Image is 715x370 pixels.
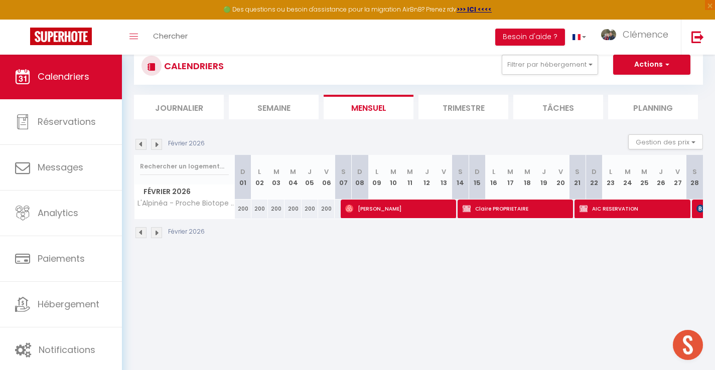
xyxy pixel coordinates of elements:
span: [PERSON_NAME] [345,199,450,218]
li: Trimestre [418,95,508,119]
abbr: M [524,167,530,176]
abbr: J [542,167,546,176]
th: 25 [636,155,652,200]
a: Chercher [146,20,195,55]
button: Filtrer par hébergement [502,55,598,75]
th: 05 [302,155,318,200]
div: 200 [251,200,268,218]
abbr: M [290,167,296,176]
abbr: D [357,167,362,176]
th: 01 [235,155,251,200]
th: 22 [586,155,602,200]
abbr: M [390,167,396,176]
h3: CALENDRIERS [162,55,224,77]
span: Claire PROPRIETAIRE [463,199,567,218]
th: 12 [418,155,435,200]
abbr: M [273,167,279,176]
abbr: V [558,167,563,176]
div: 200 [268,200,284,218]
th: 08 [352,155,368,200]
li: Journalier [134,95,224,119]
li: Mensuel [324,95,413,119]
th: 10 [385,155,401,200]
abbr: M [407,167,413,176]
abbr: S [575,167,580,176]
abbr: J [308,167,312,176]
th: 28 [686,155,703,200]
span: Calendriers [38,70,89,83]
th: 03 [268,155,284,200]
p: Février 2026 [168,227,205,237]
span: Chercher [153,31,188,41]
abbr: L [609,167,612,176]
span: Analytics [38,207,78,219]
th: 06 [318,155,335,200]
th: 20 [552,155,569,200]
th: 09 [368,155,385,200]
img: logout [691,31,704,43]
div: 200 [235,200,251,218]
abbr: L [258,167,261,176]
th: 24 [619,155,636,200]
a: >>> ICI <<<< [457,5,492,14]
abbr: V [324,167,329,176]
div: 200 [302,200,318,218]
span: L'Alpinéa - Proche Biotope et Centre ville [136,200,236,207]
th: 16 [485,155,502,200]
abbr: L [492,167,495,176]
abbr: D [475,167,480,176]
span: Messages [38,161,83,173]
span: Réservations [38,115,96,128]
button: Besoin d'aide ? [495,29,565,46]
li: Tâches [513,95,603,119]
div: 200 [318,200,335,218]
p: Février 2026 [168,139,205,148]
span: AIC RESERVATION [580,199,684,218]
abbr: S [341,167,346,176]
th: 19 [535,155,552,200]
abbr: M [641,167,647,176]
span: Clémence [623,28,668,41]
button: Gestion des prix [628,134,703,149]
th: 04 [284,155,301,200]
th: 23 [603,155,619,200]
th: 11 [402,155,418,200]
th: 13 [435,155,452,200]
th: 14 [452,155,469,200]
img: Super Booking [30,28,92,45]
span: Notifications [39,343,95,356]
span: Hébergement [38,298,99,310]
abbr: V [675,167,680,176]
div: Ouvrir le chat [673,330,703,360]
span: Paiements [38,252,85,265]
abbr: S [692,167,697,176]
li: Planning [608,95,698,119]
a: ... Clémence [594,20,681,55]
button: Actions [613,55,690,75]
abbr: S [458,167,463,176]
li: Semaine [229,95,319,119]
abbr: M [507,167,513,176]
abbr: D [592,167,597,176]
th: 27 [669,155,686,200]
th: 17 [502,155,519,200]
th: 26 [653,155,669,200]
abbr: V [442,167,446,176]
th: 07 [335,155,351,200]
abbr: M [625,167,631,176]
input: Rechercher un logement... [140,157,229,175]
th: 21 [569,155,586,200]
th: 02 [251,155,268,200]
abbr: D [240,167,245,176]
abbr: J [425,167,429,176]
abbr: L [375,167,378,176]
img: ... [601,29,616,41]
div: 200 [284,200,301,218]
span: Février 2026 [134,184,234,199]
th: 15 [469,155,485,200]
abbr: J [659,167,663,176]
th: 18 [519,155,535,200]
